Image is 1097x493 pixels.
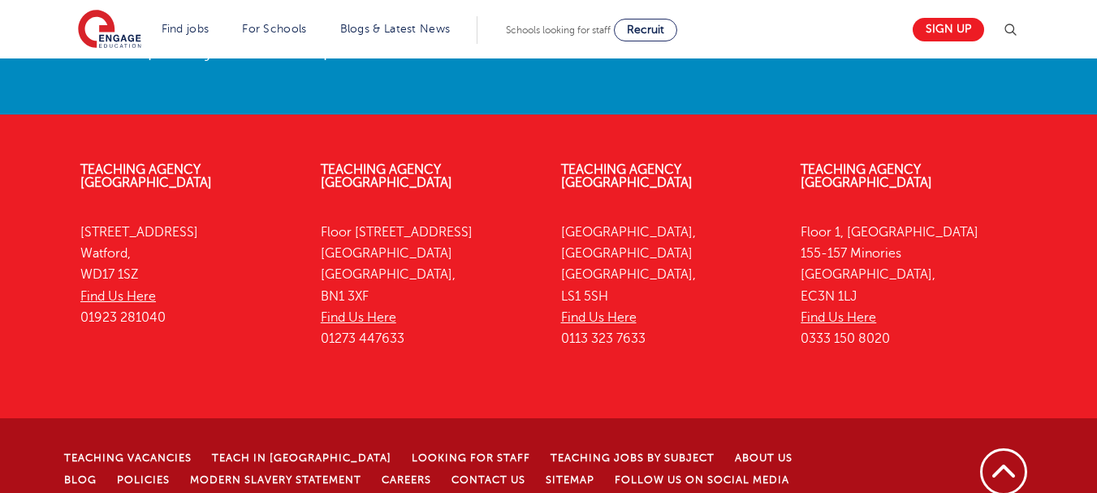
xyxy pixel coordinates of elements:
[340,23,451,35] a: Blogs & Latest News
[546,474,594,486] a: Sitemap
[801,310,876,325] a: Find Us Here
[162,23,209,35] a: Find jobs
[212,452,391,464] a: Teach in [GEOGRAPHIC_DATA]
[561,310,637,325] a: Find Us Here
[801,222,1017,350] p: Floor 1, [GEOGRAPHIC_DATA] 155-157 Minories [GEOGRAPHIC_DATA], EC3N 1LJ 0333 150 8020
[321,310,396,325] a: Find Us Here
[615,474,789,486] a: Follow us on Social Media
[451,474,525,486] a: Contact Us
[506,24,611,36] span: Schools looking for staff
[80,162,212,190] a: Teaching Agency [GEOGRAPHIC_DATA]
[78,10,141,50] img: Engage Education
[412,452,530,464] a: Looking for staff
[913,18,984,41] a: Sign up
[242,23,306,35] a: For Schools
[614,19,677,41] a: Recruit
[321,222,537,350] p: Floor [STREET_ADDRESS] [GEOGRAPHIC_DATA] [GEOGRAPHIC_DATA], BN1 3XF 01273 447633
[735,452,793,464] a: About Us
[801,162,932,190] a: Teaching Agency [GEOGRAPHIC_DATA]
[382,474,431,486] a: Careers
[561,162,693,190] a: Teaching Agency [GEOGRAPHIC_DATA]
[117,474,170,486] a: Policies
[190,474,361,486] a: Modern Slavery Statement
[64,452,192,464] a: Teaching Vacancies
[561,222,777,350] p: [GEOGRAPHIC_DATA], [GEOGRAPHIC_DATA] [GEOGRAPHIC_DATA], LS1 5SH 0113 323 7633
[551,452,715,464] a: Teaching jobs by subject
[321,162,452,190] a: Teaching Agency [GEOGRAPHIC_DATA]
[80,222,296,328] p: [STREET_ADDRESS] Watford, WD17 1SZ 01923 281040
[80,289,156,304] a: Find Us Here
[627,24,664,36] span: Recruit
[64,474,97,486] a: Blog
